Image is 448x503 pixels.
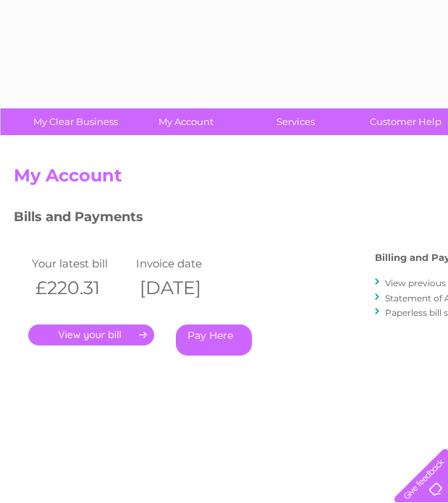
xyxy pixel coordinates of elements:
[28,273,132,303] th: £220.31
[132,273,237,303] th: [DATE]
[176,324,252,356] a: Pay Here
[28,254,132,273] td: Your latest bill
[16,108,135,135] a: My Clear Business
[236,108,355,135] a: Services
[28,324,154,345] a: .
[132,254,237,273] td: Invoice date
[126,108,245,135] a: My Account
